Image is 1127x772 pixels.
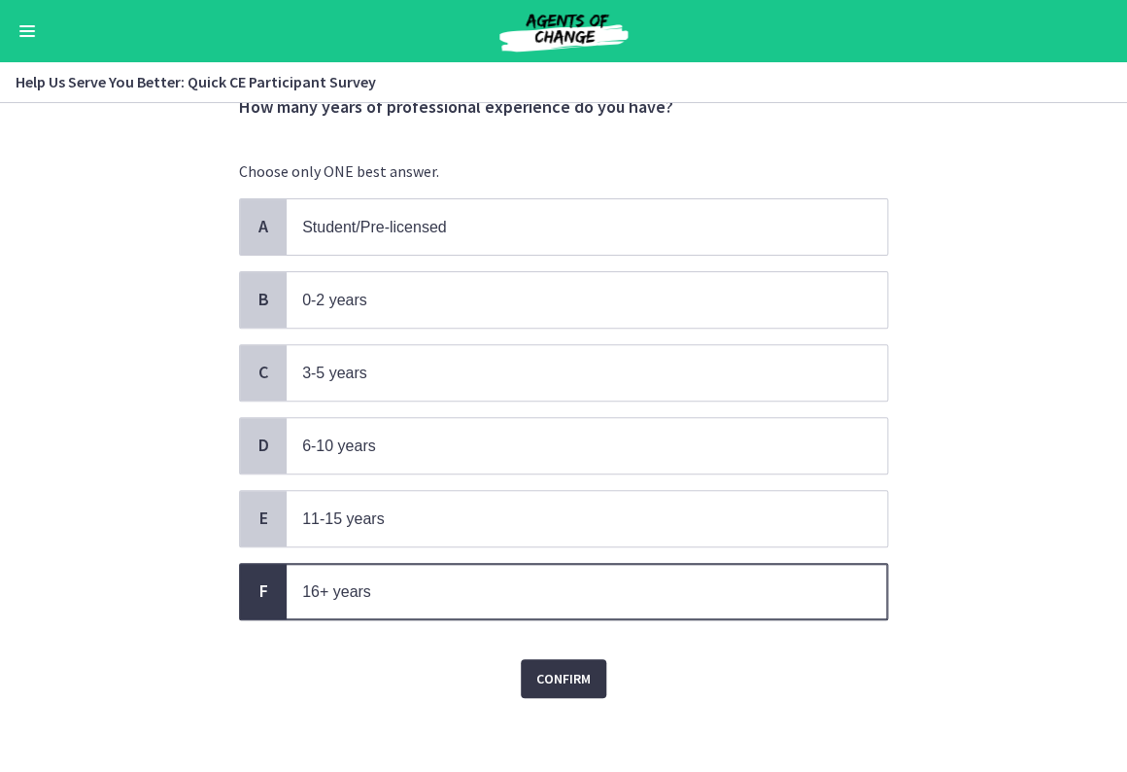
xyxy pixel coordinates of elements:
p: Choose only ONE best answer. [239,159,888,183]
span: 16+ years [302,583,371,600]
button: Confirm [521,659,606,698]
span: Student/Pre-licensed [302,219,447,235]
h3: How many years of professional experience do you have? [239,95,888,119]
span: Confirm [536,667,591,690]
h3: Help Us Serve You Better: Quick CE Participant Survey [16,70,1088,93]
span: A [252,215,275,238]
span: D [252,434,275,457]
span: C [252,361,275,384]
span: 6-10 years [302,438,376,454]
span: 3-5 years [302,365,367,381]
span: F [252,579,275,603]
span: 0-2 years [302,292,367,308]
span: E [252,507,275,530]
button: Enable menu [16,19,39,43]
span: 11-15 years [302,510,385,527]
span: B [252,288,275,311]
img: Agents of Change Social Work Test Prep [447,8,680,54]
